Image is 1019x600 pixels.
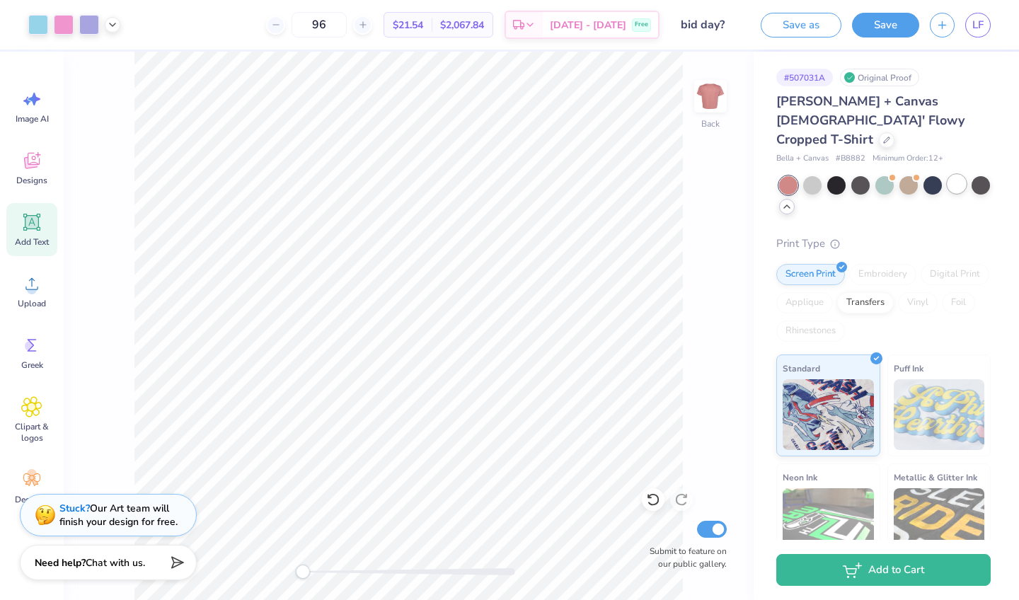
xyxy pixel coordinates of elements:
[296,565,310,579] div: Accessibility label
[894,488,985,559] img: Metallic & Glitter Ink
[776,554,991,586] button: Add to Cart
[783,488,874,559] img: Neon Ink
[701,117,720,130] div: Back
[15,494,49,505] span: Decorate
[21,359,43,371] span: Greek
[16,113,49,125] span: Image AI
[440,18,484,33] span: $2,067.84
[894,379,985,450] img: Puff Ink
[670,11,739,39] input: Untitled Design
[849,264,916,285] div: Embroidery
[837,292,894,313] div: Transfers
[393,18,423,33] span: $21.54
[776,69,833,86] div: # 507031A
[59,502,178,529] div: Our Art team will finish your design for free.
[776,321,845,342] div: Rhinestones
[696,82,725,110] img: Back
[292,12,347,37] input: – –
[776,153,829,165] span: Bella + Canvas
[776,236,991,252] div: Print Type
[840,69,919,86] div: Original Proof
[783,379,874,450] img: Standard
[642,545,727,570] label: Submit to feature on our public gallery.
[898,292,938,313] div: Vinyl
[776,93,965,148] span: [PERSON_NAME] + Canvas [DEMOGRAPHIC_DATA]' Flowy Cropped T-Shirt
[972,17,984,33] span: LF
[783,361,820,376] span: Standard
[761,13,841,37] button: Save as
[16,175,47,186] span: Designs
[783,470,817,485] span: Neon Ink
[894,361,923,376] span: Puff Ink
[965,13,991,37] a: LF
[776,264,845,285] div: Screen Print
[836,153,865,165] span: # B8882
[59,502,90,515] strong: Stuck?
[635,20,648,30] span: Free
[921,264,989,285] div: Digital Print
[15,236,49,248] span: Add Text
[942,292,975,313] div: Foil
[18,298,46,309] span: Upload
[776,292,833,313] div: Applique
[873,153,943,165] span: Minimum Order: 12 +
[894,470,977,485] span: Metallic & Glitter Ink
[550,18,626,33] span: [DATE] - [DATE]
[86,556,145,570] span: Chat with us.
[8,421,55,444] span: Clipart & logos
[852,13,919,37] button: Save
[35,556,86,570] strong: Need help?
